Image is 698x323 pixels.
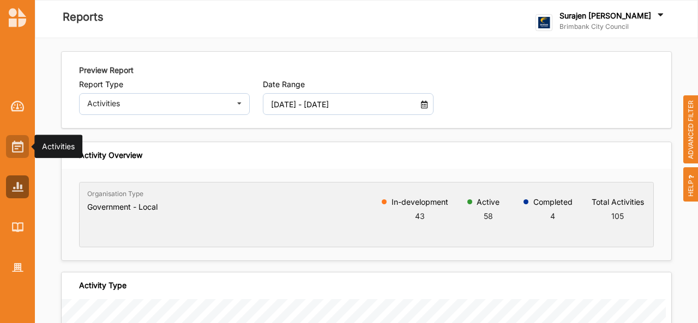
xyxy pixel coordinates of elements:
[87,190,143,198] label: Organisation Type
[12,263,23,272] img: Organisation
[6,216,29,239] a: Library
[533,210,573,222] div: 4
[535,14,552,31] img: logo
[6,256,29,279] a: Organisation
[87,202,158,212] h6: Government - Local
[79,80,250,89] label: Report Type
[477,198,500,206] label: Active
[6,95,29,118] a: Dashboard
[592,198,644,206] label: Total Activities
[79,281,127,290] div: Activity Type
[87,100,230,107] div: Activities
[559,11,651,21] label: Surajen [PERSON_NAME]
[79,65,134,76] label: Preview Report
[265,93,418,115] input: DD MM YYYY - DD MM YYYY
[392,198,448,206] label: In-development
[533,198,573,206] label: Completed
[12,222,23,231] img: Library
[11,101,25,112] img: Dashboard
[477,210,500,222] div: 58
[263,80,434,89] label: Date Range
[12,182,23,191] img: Reports
[6,135,29,158] a: Activities
[592,210,644,222] div: 105
[6,175,29,198] a: Reports
[392,210,448,222] div: 43
[12,141,23,153] img: Activities
[9,8,26,27] img: logo
[63,8,104,26] label: Reports
[559,22,666,31] label: Brimbank City Council
[42,141,75,152] div: Activities
[79,150,142,160] div: Activity Overview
